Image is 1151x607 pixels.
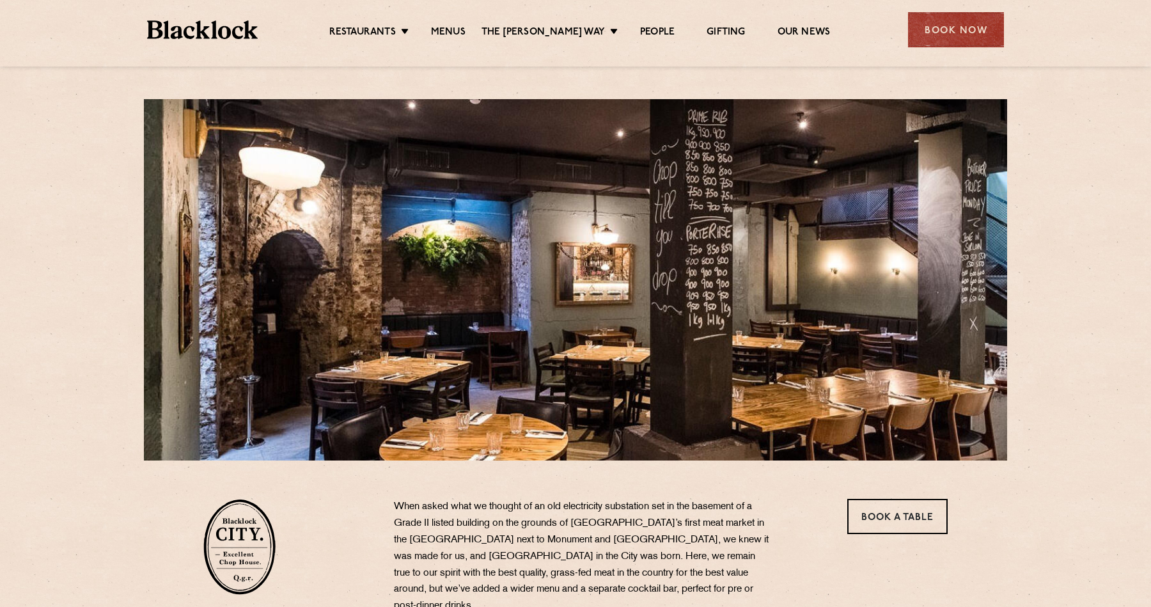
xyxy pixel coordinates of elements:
a: Gifting [707,26,745,40]
a: Restaurants [329,26,396,40]
div: Book Now [908,12,1004,47]
img: City-stamp-default.svg [203,499,276,595]
a: The [PERSON_NAME] Way [482,26,605,40]
img: BL_Textured_Logo-footer-cropped.svg [147,20,258,39]
a: Our News [778,26,831,40]
a: People [640,26,675,40]
a: Menus [431,26,466,40]
a: Book a Table [847,499,948,534]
